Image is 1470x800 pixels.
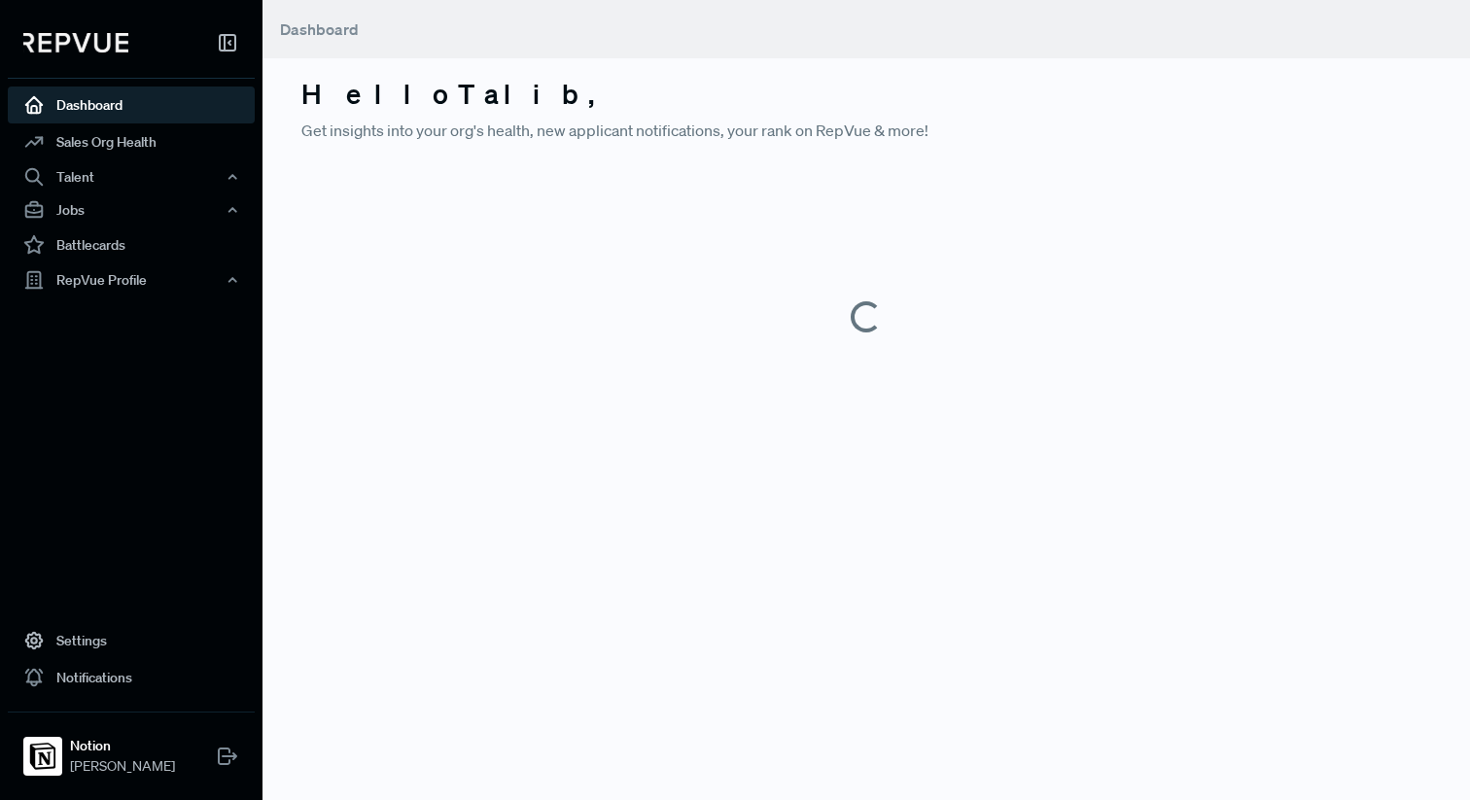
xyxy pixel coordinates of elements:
[301,119,1431,142] p: Get insights into your org's health, new applicant notifications, your rank on RepVue & more!
[8,712,255,784] a: NotionNotion[PERSON_NAME]
[27,741,58,772] img: Notion
[301,78,1431,111] h3: Hello Talib ,
[8,659,255,696] a: Notifications
[70,736,175,756] strong: Notion
[280,19,359,39] span: Dashboard
[8,160,255,193] button: Talent
[23,33,128,52] img: RepVue
[8,87,255,123] a: Dashboard
[70,756,175,777] span: [PERSON_NAME]
[8,226,255,263] a: Battlecards
[8,622,255,659] a: Settings
[8,263,255,296] button: RepVue Profile
[8,123,255,160] a: Sales Org Health
[8,193,255,226] button: Jobs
